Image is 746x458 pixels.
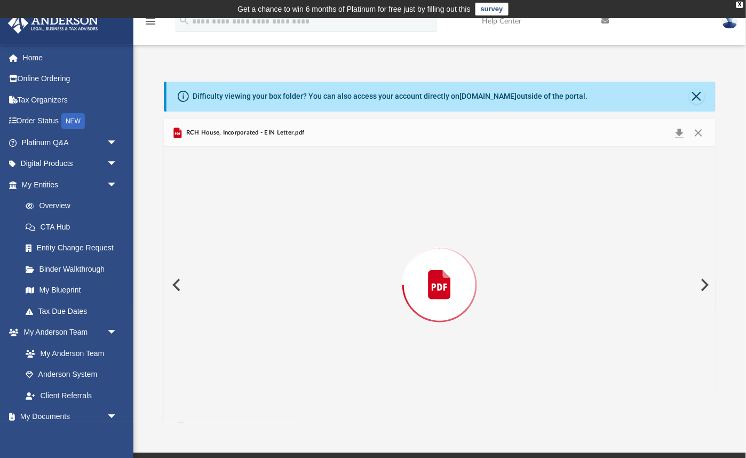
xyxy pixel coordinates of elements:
[722,13,738,29] img: User Pic
[107,153,128,175] span: arrow_drop_down
[670,125,689,140] button: Download
[459,92,517,100] a: [DOMAIN_NAME]
[193,91,588,102] div: Difficulty viewing your box folder? You can also access your account directly on outside of the p...
[7,68,133,90] a: Online Ordering
[15,385,128,406] a: Client Referrals
[107,174,128,196] span: arrow_drop_down
[7,132,133,153] a: Platinum Q&Aarrow_drop_down
[689,125,708,140] button: Close
[15,280,128,301] a: My Blueprint
[692,270,716,300] button: Next File
[7,89,133,110] a: Tax Organizers
[15,364,128,385] a: Anderson System
[7,47,133,68] a: Home
[237,3,471,15] div: Get a chance to win 6 months of Platinum for free just by filling out this
[736,2,743,8] div: close
[7,153,133,175] a: Digital Productsarrow_drop_down
[7,110,133,132] a: Order StatusNEW
[7,322,128,343] a: My Anderson Teamarrow_drop_down
[15,195,133,217] a: Overview
[15,258,133,280] a: Binder Walkthrough
[61,113,85,129] div: NEW
[178,14,190,26] i: search
[475,3,509,15] a: survey
[7,406,128,428] a: My Documentsarrow_drop_down
[15,238,133,259] a: Entity Change Request
[164,270,187,300] button: Previous File
[5,13,101,34] img: Anderson Advisors Platinum Portal
[184,128,305,138] span: RCH House, Incorporated - EIN Letter.pdf
[144,15,157,28] i: menu
[15,216,133,238] a: CTA Hub
[164,119,715,423] div: Preview
[7,174,133,195] a: My Entitiesarrow_drop_down
[107,132,128,154] span: arrow_drop_down
[107,406,128,428] span: arrow_drop_down
[689,89,704,104] button: Close
[107,322,128,344] span: arrow_drop_down
[144,20,157,28] a: menu
[15,301,133,322] a: Tax Due Dates
[15,343,123,364] a: My Anderson Team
